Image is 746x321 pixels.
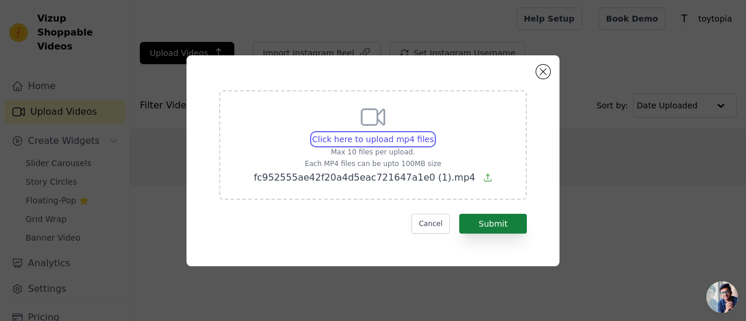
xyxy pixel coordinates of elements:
[536,65,550,79] button: Close modal
[706,281,738,313] div: Open chat
[254,147,492,157] p: Max 10 files per upload.
[254,172,475,183] span: fc952555ae42f20a4d5eac721647a1e0 (1).mp4
[254,159,492,168] p: Each MP4 files can be upto 100MB size
[411,214,451,234] button: Cancel
[312,135,434,144] span: Click here to upload mp4 files
[459,214,527,234] button: Submit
